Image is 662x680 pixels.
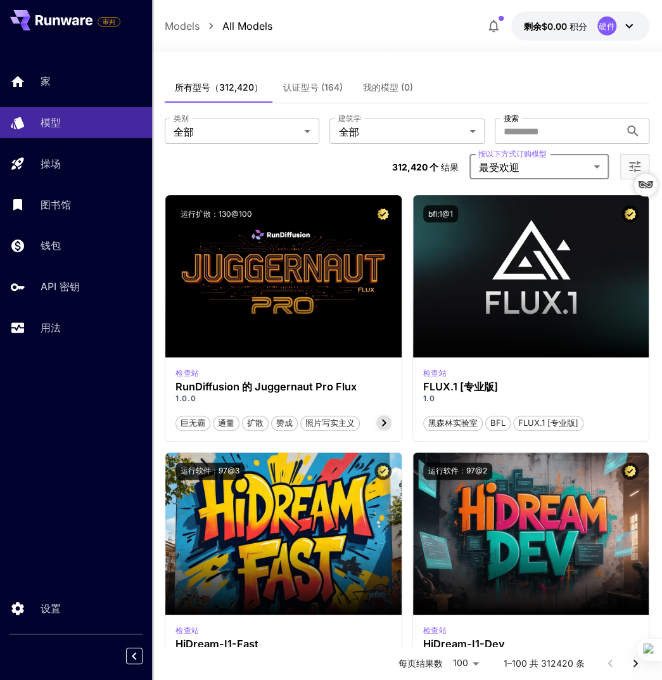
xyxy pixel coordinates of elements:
font: 模型 [41,116,61,129]
font: API 密钥 [41,280,80,293]
font: 100 [453,657,468,668]
font: 运行软件：97@3 [181,466,239,475]
font: 图书馆 [41,198,71,211]
button: 运行软件：97@2 [423,463,492,480]
button: 扩散 [242,414,269,431]
font: 运行软件：97@2 [428,466,487,475]
div: HiDream Fast [175,625,200,636]
button: 运行扩散：130@100 [175,205,257,222]
nav: 面包屑 [165,18,272,34]
button: 转至下一页 [623,651,648,676]
button: bfl:1@1 [423,205,458,222]
font: 巨无霸 [181,418,205,428]
div: FLUX.1 D [175,368,200,379]
font: 设置 [41,602,61,615]
font: 所有型号（312,420） [175,82,263,93]
button: 打开更多过滤器 [627,159,642,175]
font: 每页结果数 [398,658,443,669]
button: 巨无霸 [175,414,210,431]
a: Models [165,18,200,34]
button: 折叠侧边栏 [126,648,143,664]
div: FLUX.1 [专业版] [423,381,639,393]
font: 全部 [174,125,194,138]
font: 检查站 [423,368,447,378]
font: 审判 [103,18,115,25]
font: 搜索 [504,113,519,123]
font: 通量 [218,418,234,428]
font: 1.0 [423,394,435,403]
font: 照片写实主义 [305,418,355,428]
font: 积分 [570,21,587,32]
div: RunDiffusion 的 Juggernaut Pro Flux [175,381,391,393]
button: 运行软件：97@3 [175,463,245,480]
button: FLUX.1 [专业版] [513,414,583,431]
font: 家 [41,75,51,87]
button: 赞成 [271,414,298,431]
font: FLUX.1 [专业版] [423,380,498,393]
div: 折叠侧边栏 [136,645,152,667]
div: 0.00 美元 [524,20,587,33]
font: 认证型号 (164) [283,82,343,93]
button: 认证模型——经过审查，具有最佳性能，并包含商业许可证。 [374,205,391,222]
font: 硬件 [599,21,615,31]
font: 检查站 [423,625,447,635]
font: 操场 [41,157,61,170]
font: 312,420 个 [392,162,438,172]
button: 0.00 美元硬件 [511,11,649,41]
font: bfl:1@1 [428,209,453,219]
font: 建筑学 [338,113,361,123]
button: 认证模型——经过审查，具有最佳性能，并包含商业许可证。 [374,463,391,480]
font: 最受欢迎 [478,161,519,174]
button: 通量 [213,414,239,431]
font: HiDream-I1-Dev [423,638,505,650]
a: All Models [222,18,272,34]
font: 1–100 共 312420 条 [504,658,585,669]
font: 按以下方式订购模型 [478,149,547,158]
font: 剩余$0.00 [524,21,567,32]
font: 类别 [174,113,189,123]
font: 黑森林实验室 [428,418,478,428]
div: fluxpro [423,368,447,379]
font: HiDream-I1-Fast [175,638,258,650]
font: 结果 [441,162,459,172]
font: 钱包 [41,239,61,252]
span: 添加您的支付卡以启用完整的平台功能。 [98,14,120,29]
font: BFL [490,418,506,428]
div: HiDream Dev [423,625,447,636]
font: 检查站 [175,368,200,378]
font: 我的模型 (0) [363,82,413,93]
font: 运行扩散：130@100 [181,209,252,219]
button: BFL [485,414,511,431]
div: HiDream-I1-Fast [175,638,391,650]
button: 认证模型——经过审查，具有最佳性能，并包含商业许可证。 [621,205,639,222]
font: 扩散 [247,418,264,428]
button: 照片写实主义 [300,414,360,431]
font: RunDiffusion 的 Juggernaut Pro Flux [175,380,357,393]
font: 检查站 [175,625,200,635]
font: 全部 [338,125,359,138]
button: 认证模型——经过审查，具有最佳性能，并包含商业许可证。 [621,463,639,480]
font: 用法 [41,321,61,334]
button: 黑森林实验室 [423,414,483,431]
div: HiDream-I1-Dev [423,638,639,650]
font: 1.0.0 [175,394,196,403]
font: 赞成 [276,418,293,428]
font: FLUX.1 [专业版] [518,418,578,428]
